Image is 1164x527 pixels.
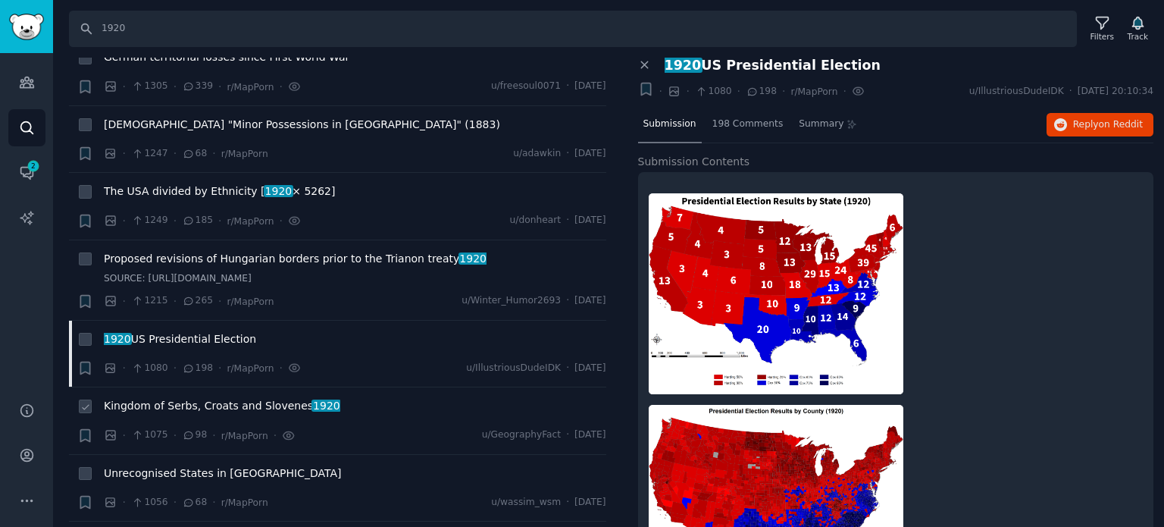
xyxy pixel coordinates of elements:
[218,360,221,376] span: ·
[69,11,1077,47] input: Search Keyword
[182,147,207,161] span: 68
[1047,113,1153,137] button: Replyon Reddit
[566,147,569,161] span: ·
[712,118,784,131] span: 198 Comments
[643,118,696,131] span: Submission
[131,294,168,308] span: 1215
[737,83,740,99] span: ·
[174,360,177,376] span: ·
[174,79,177,95] span: ·
[279,79,282,95] span: ·
[574,294,605,308] span: [DATE]
[686,83,689,99] span: ·
[123,79,126,95] span: ·
[311,400,341,412] span: 1920
[799,118,843,131] span: Summary
[227,82,274,93] span: r/MapPorn
[174,293,177,309] span: ·
[182,496,207,510] span: 68
[104,251,487,267] span: Proposed revisions of Hungarian borders prior to the Trianon treaty
[491,496,561,510] span: u/wassim_wsm
[466,362,561,375] span: u/IllustriousDudeIDK
[131,428,168,442] span: 1075
[212,428,215,444] span: ·
[123,428,126,444] span: ·
[227,296,274,307] span: r/MapPorn
[104,184,336,199] a: The USA divided by Ethnicity [1920× 5262]
[174,146,177,162] span: ·
[104,466,342,482] a: Unrecognised States in [GEOGRAPHIC_DATA]
[574,496,605,510] span: [DATE]
[102,333,132,345] span: 1920
[104,331,256,347] a: 1920US Presidential Election
[566,80,569,93] span: ·
[1090,31,1114,42] div: Filters
[566,428,569,442] span: ·
[104,398,340,414] a: Kingdom of Serbs, Croats and Slovenes1920
[663,58,702,73] span: 1920
[227,216,274,227] span: r/MapPorn
[182,428,207,442] span: 98
[104,49,349,65] a: German territorial losses since First World War
[218,213,221,229] span: ·
[182,214,213,227] span: 185
[566,362,569,375] span: ·
[123,146,126,162] span: ·
[695,85,732,99] span: 1080
[574,214,605,227] span: [DATE]
[221,497,268,508] span: r/MapPorn
[104,117,500,133] a: [DEMOGRAPHIC_DATA] "Minor Possessions in [GEOGRAPHIC_DATA]" (1883)
[182,294,213,308] span: 265
[790,86,837,97] span: r/MapPorn
[782,83,785,99] span: ·
[104,272,606,286] a: SOURCE: [URL][DOMAIN_NAME]
[566,294,569,308] span: ·
[649,193,903,394] img: 1920 US Presidential Election
[131,362,168,375] span: 1080
[123,293,126,309] span: ·
[1069,85,1072,99] span: ·
[1073,118,1143,132] span: Reply
[218,79,221,95] span: ·
[123,213,126,229] span: ·
[969,85,1064,99] span: u/IllustriousDudeIDK
[123,494,126,510] span: ·
[104,184,336,199] span: The USA divided by Ethnicity [ × 5262]
[182,80,213,93] span: 339
[843,83,846,99] span: ·
[212,146,215,162] span: ·
[174,494,177,510] span: ·
[131,147,168,161] span: 1247
[279,360,282,376] span: ·
[746,85,777,99] span: 198
[221,149,268,159] span: r/MapPorn
[574,147,605,161] span: [DATE]
[482,428,562,442] span: u/GeographyFact
[665,58,881,74] span: US Presidential Election
[462,294,561,308] span: u/Winter_Humor2693
[1122,13,1153,45] button: Track
[566,496,569,510] span: ·
[212,494,215,510] span: ·
[638,154,750,170] span: Submission Contents
[659,83,662,99] span: ·
[104,331,256,347] span: US Presidential Election
[1078,85,1153,99] span: [DATE] 20:10:34
[513,147,561,161] span: u/adawkin
[279,213,282,229] span: ·
[8,154,45,191] a: 2
[174,213,177,229] span: ·
[227,363,274,374] span: r/MapPorn
[182,362,213,375] span: 198
[221,431,268,441] span: r/MapPorn
[104,251,487,267] a: Proposed revisions of Hungarian borders prior to the Trianon treaty1920
[123,360,126,376] span: ·
[104,398,340,414] span: Kingdom of Serbs, Croats and Slovenes
[458,253,488,265] span: 1920
[218,293,221,309] span: ·
[574,80,605,93] span: [DATE]
[574,362,605,375] span: [DATE]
